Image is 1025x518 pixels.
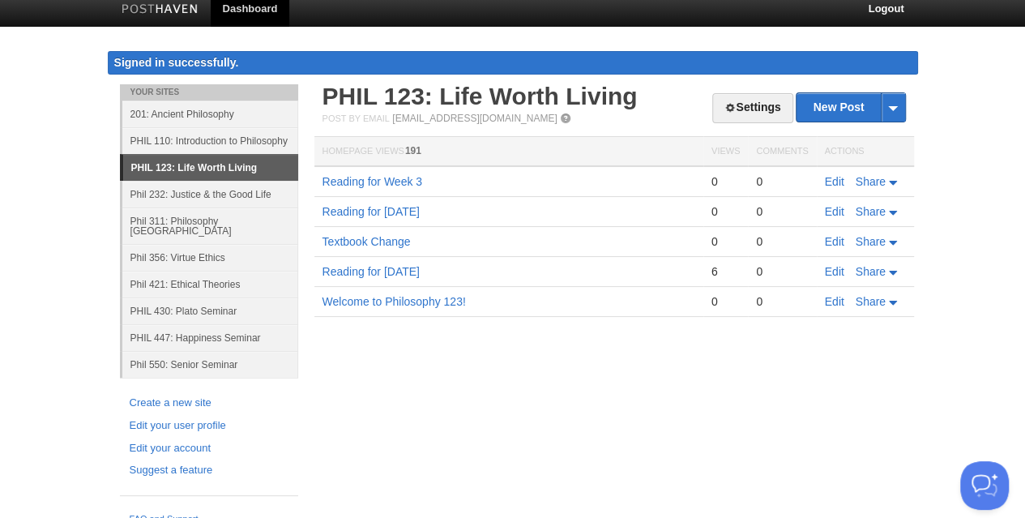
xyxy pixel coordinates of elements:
[703,137,748,167] th: Views
[711,174,740,189] div: 0
[711,294,740,309] div: 0
[322,83,638,109] a: PHIL 123: Life Worth Living
[130,395,288,412] a: Create a new site
[748,137,816,167] th: Comments
[756,204,808,219] div: 0
[130,440,288,457] a: Edit your account
[405,145,421,156] span: 191
[123,155,298,181] a: PHIL 123: Life Worth Living
[122,181,298,208] a: Phil 232: Justice & the Good Life
[122,127,298,154] a: PHIL 110: Introduction to Philosophy
[711,264,740,279] div: 6
[122,4,199,16] img: Posthaven-bar
[108,51,918,75] div: Signed in successfully.
[960,461,1009,510] iframe: Help Scout Beacon - Open
[825,175,844,188] a: Edit
[756,294,808,309] div: 0
[756,264,808,279] div: 0
[856,175,886,188] span: Share
[122,208,298,244] a: Phil 311: Philosophy [GEOGRAPHIC_DATA]
[120,84,298,101] li: Your Sites
[825,295,844,308] a: Edit
[122,298,298,324] a: PHIL 430: Plato Seminar
[322,113,390,123] span: Post by Email
[322,205,420,218] a: Reading for [DATE]
[797,93,904,122] a: New Post
[856,295,886,308] span: Share
[122,244,298,271] a: Phil 356: Virtue Ethics
[322,175,422,188] a: Reading for Week 3
[130,462,288,479] a: Suggest a feature
[825,235,844,248] a: Edit
[856,265,886,278] span: Share
[825,205,844,218] a: Edit
[314,137,703,167] th: Homepage Views
[322,295,466,308] a: Welcome to Philosophy 123!
[756,174,808,189] div: 0
[122,101,298,127] a: 201: Ancient Philosophy
[711,204,740,219] div: 0
[817,137,914,167] th: Actions
[122,324,298,351] a: PHIL 447: Happiness Seminar
[322,265,420,278] a: Reading for [DATE]
[122,271,298,298] a: Phil 421: Ethical Theories
[856,235,886,248] span: Share
[130,417,288,435] a: Edit your user profile
[711,234,740,249] div: 0
[122,351,298,378] a: Phil 550: Senior Seminar
[322,235,411,248] a: Textbook Change
[856,205,886,218] span: Share
[825,265,844,278] a: Edit
[392,113,557,124] a: [EMAIL_ADDRESS][DOMAIN_NAME]
[756,234,808,249] div: 0
[712,93,792,123] a: Settings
